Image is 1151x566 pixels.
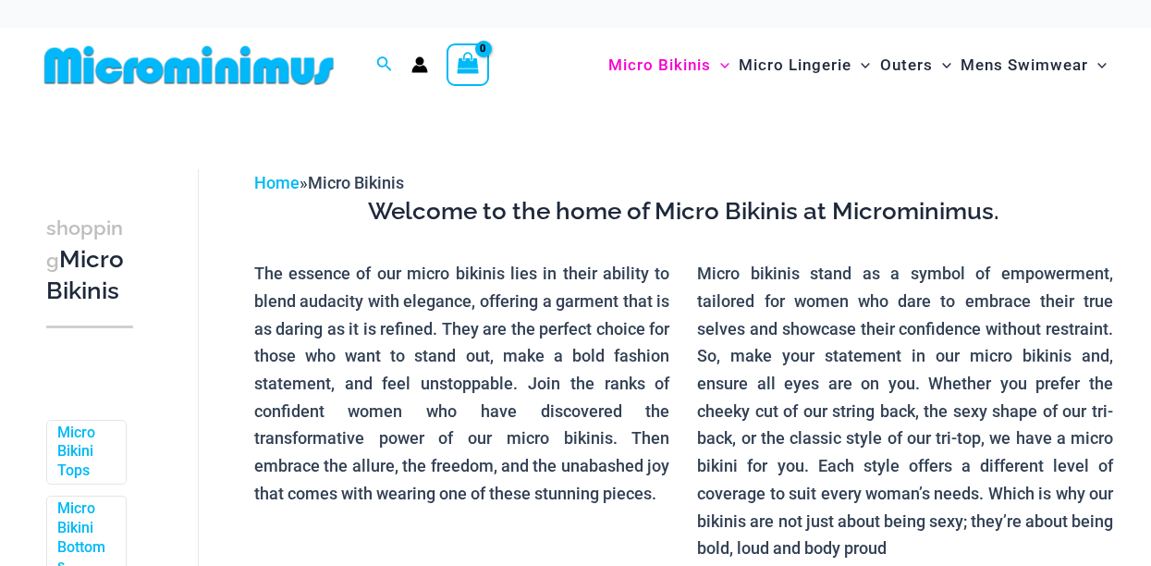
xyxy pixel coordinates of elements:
span: Micro Bikinis [308,173,404,192]
span: Mens Swimwear [961,42,1088,89]
a: Micro BikinisMenu ToggleMenu Toggle [604,37,734,93]
a: Search icon link [376,54,393,77]
nav: Site Navigation [601,34,1114,96]
span: Outers [880,42,933,89]
span: Menu Toggle [711,42,729,89]
a: View Shopping Cart, empty [447,43,489,86]
img: MM SHOP LOGO FLAT [37,44,341,86]
a: Micro LingerieMenu ToggleMenu Toggle [734,37,875,93]
p: The essence of our micro bikinis lies in their ability to blend audacity with elegance, offering ... [254,260,670,507]
h3: Micro Bikinis [46,212,133,307]
a: OutersMenu ToggleMenu Toggle [875,37,956,93]
a: Micro Bikini Tops [57,424,112,481]
a: Mens SwimwearMenu ToggleMenu Toggle [956,37,1111,93]
p: Micro bikinis stand as a symbol of empowerment, tailored for women who dare to embrace their true... [697,260,1113,562]
span: Micro Lingerie [739,42,851,89]
span: » [254,173,404,192]
a: Home [254,173,300,192]
span: shopping [46,216,123,272]
span: Menu Toggle [1088,42,1107,89]
span: Micro Bikinis [608,42,711,89]
span: Menu Toggle [933,42,951,89]
span: Menu Toggle [851,42,870,89]
a: Account icon link [411,56,428,73]
h3: Welcome to the home of Micro Bikinis at Microminimus. [254,196,1113,228]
